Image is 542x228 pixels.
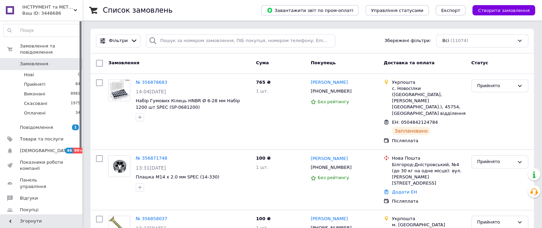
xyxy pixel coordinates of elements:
[20,159,63,172] span: Показники роботи компанії
[136,216,167,221] a: № 356858037
[22,4,74,10] span: ІНСТРУМЕНТ та МЕТИЗИ
[136,89,166,94] span: 14:04[DATE]
[384,60,434,65] span: Доставка та оплата
[392,120,438,125] span: ЕН: 0504842124784
[65,148,73,153] span: 46
[477,158,514,165] div: Прийнято
[450,38,468,43] span: (11074)
[103,6,172,14] h1: Список замовлень
[311,79,348,86] a: [PERSON_NAME]
[384,38,431,44] span: Збережені фільтри:
[317,99,349,104] span: Без рейтингу
[311,60,336,65] span: Покупець
[24,81,45,88] span: Прийняті
[78,72,80,78] span: 0
[24,100,47,107] span: Скасовані
[136,174,219,179] a: Плашка М14 х 2.0 мм SPEC (14-330)
[477,219,514,226] div: Прийнято
[20,61,48,67] span: Замовлення
[317,175,349,180] span: Без рейтингу
[392,138,466,144] div: Післяплата
[108,79,130,101] a: Фото товару
[261,5,359,15] button: Завантажити звіт по пром-оплаті
[392,198,466,204] div: Післяплата
[22,10,82,16] div: Ваш ID: 3448686
[24,72,34,78] span: Нові
[109,38,128,44] span: Фільтри
[478,8,530,13] span: Створити замовлення
[392,85,466,117] div: с. Новосілки ([GEOGRAPHIC_DATA], [PERSON_NAME][GEOGRAPHIC_DATA].), 45754, [GEOGRAPHIC_DATA] відді...
[136,80,167,85] a: № 356878683
[136,165,166,171] span: 13:31[DATE]
[441,8,460,13] span: Експорт
[146,34,335,48] input: Пошук за номером замовлення, ПІБ покупця, номером телефону, Email, номером накладної
[311,216,348,222] a: [PERSON_NAME]
[136,98,240,110] a: Набір Гумових Кілець HNBR Ø 6-28 мм Набір 1200 шт SPEC (SP-0681200)
[311,156,348,162] a: [PERSON_NAME]
[392,79,466,85] div: Укрпошта
[471,60,489,65] span: Статус
[20,43,82,55] span: Замовлення та повідомлення
[136,156,167,161] a: № 356871748
[108,60,139,65] span: Замовлення
[72,124,79,130] span: 1
[371,8,423,13] span: Управління статусами
[20,148,71,154] span: [DEMOGRAPHIC_DATA]
[392,162,466,187] div: Білгород-Дністровський, №4 (до 30 кг на одне місце): вул. [PERSON_NAME][STREET_ADDRESS]
[392,155,466,161] div: Нова Пошта
[256,89,268,94] span: 1 шт.
[466,8,535,13] a: Створити замовлення
[20,124,53,131] span: Повідомлення
[309,163,353,172] div: [PHONE_NUMBER]
[73,148,84,153] span: 99+
[75,81,80,88] span: 84
[267,7,353,13] span: Завантажити звіт по пром-оплаті
[365,5,429,15] button: Управління статусами
[477,82,514,90] div: Прийнято
[256,80,271,85] span: 765 ₴
[392,216,466,222] div: Укрпошта
[472,5,535,15] button: Створити замовлення
[256,165,268,170] span: 1 шт.
[256,216,271,221] span: 100 ₴
[20,177,63,189] span: Панель управління
[24,91,45,97] span: Виконані
[392,127,431,135] div: Заплановано
[392,189,417,195] a: Додати ЕН
[109,156,130,177] img: Фото товару
[436,5,466,15] button: Експорт
[109,80,129,101] img: Фото товару
[256,60,269,65] span: Cума
[71,100,80,107] span: 1975
[75,110,80,116] span: 34
[442,38,449,44] span: Всі
[108,155,130,177] a: Фото товару
[24,110,46,116] span: Оплачені
[20,136,63,142] span: Товари та послуги
[20,195,38,201] span: Відгуки
[4,24,81,37] input: Пошук
[256,156,271,161] span: 100 ₴
[71,91,80,97] span: 8981
[309,87,353,96] div: [PHONE_NUMBER]
[20,207,38,213] span: Покупці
